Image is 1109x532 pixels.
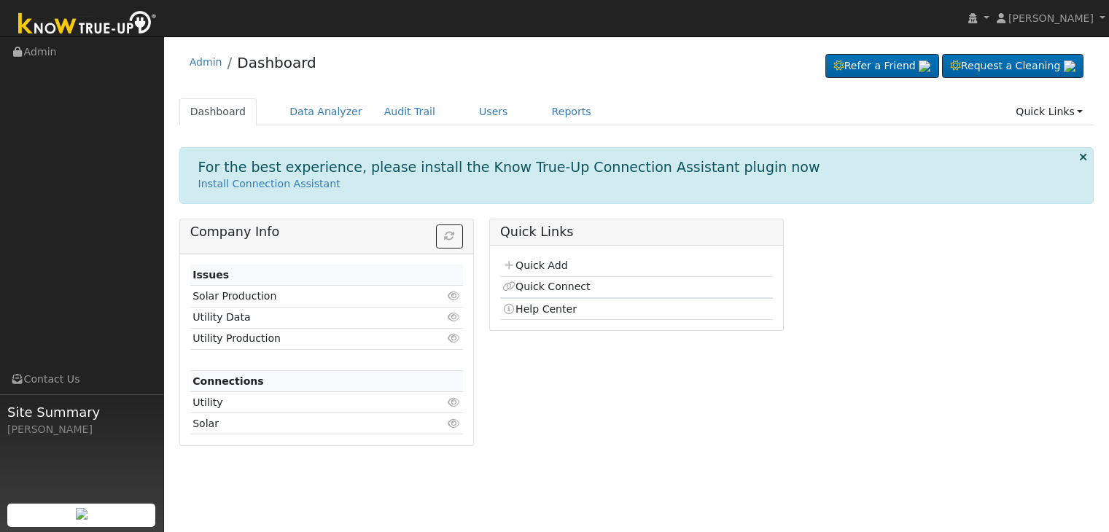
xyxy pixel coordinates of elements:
img: retrieve [76,508,87,520]
a: Request a Cleaning [942,54,1083,79]
h1: For the best experience, please install the Know True-Up Connection Assistant plugin now [198,159,820,176]
td: Utility Data [190,307,419,328]
strong: Connections [192,375,264,387]
div: [PERSON_NAME] [7,422,156,437]
td: Solar [190,413,419,434]
span: [PERSON_NAME] [1008,12,1094,24]
a: Reports [541,98,602,125]
a: Install Connection Assistant [198,178,341,189]
h5: Quick Links [500,224,773,240]
a: Quick Add [502,259,567,271]
a: Refer a Friend [825,54,939,79]
a: Quick Connect [502,281,590,292]
a: Data Analyzer [279,98,373,125]
img: retrieve [1064,60,1075,72]
a: Quick Links [1005,98,1094,125]
img: retrieve [919,60,930,72]
td: Utility Production [190,328,419,349]
i: Click to view [448,397,461,407]
span: Site Summary [7,402,156,422]
a: Users [468,98,519,125]
i: Click to view [448,418,461,429]
h5: Company Info [190,224,463,240]
i: Click to view [448,291,461,301]
a: Help Center [502,303,577,315]
a: Dashboard [237,54,316,71]
a: Dashboard [179,98,257,125]
a: Audit Trail [373,98,446,125]
i: Click to view [448,333,461,343]
a: Admin [190,56,222,68]
i: Click to view [448,312,461,322]
img: Know True-Up [11,8,164,41]
td: Utility [190,392,419,413]
td: Solar Production [190,286,419,307]
strong: Issues [192,269,229,281]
